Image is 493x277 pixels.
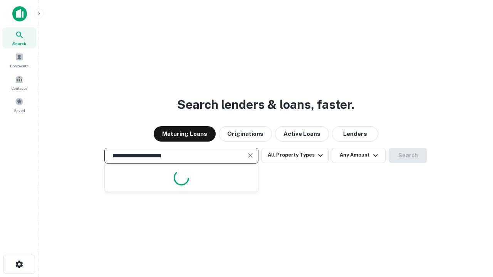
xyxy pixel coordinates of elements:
[454,215,493,252] iframe: Chat Widget
[12,40,26,47] span: Search
[14,107,25,113] span: Saved
[2,94,36,115] a: Saved
[245,150,256,161] button: Clear
[10,63,29,69] span: Borrowers
[2,50,36,70] a: Borrowers
[332,126,378,142] button: Lenders
[154,126,216,142] button: Maturing Loans
[262,148,329,163] button: All Property Types
[177,95,354,114] h3: Search lenders & loans, faster.
[12,85,27,91] span: Contacts
[332,148,386,163] button: Any Amount
[2,72,36,93] a: Contacts
[219,126,272,142] button: Originations
[275,126,329,142] button: Active Loans
[12,6,27,22] img: capitalize-icon.png
[2,27,36,48] a: Search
